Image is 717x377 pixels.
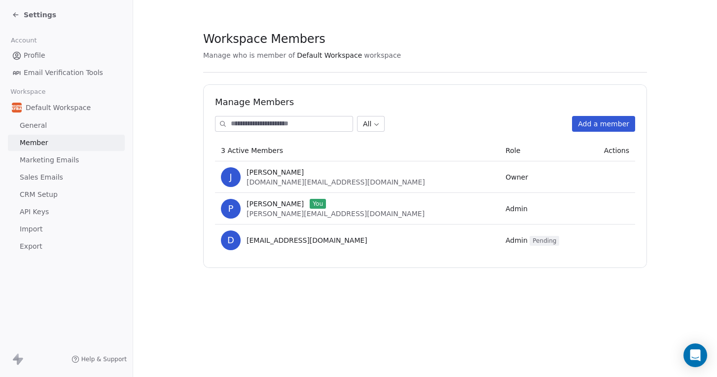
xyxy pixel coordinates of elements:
span: Settings [24,10,56,20]
span: You [310,199,326,209]
h1: Manage Members [215,96,635,108]
span: Sales Emails [20,172,63,183]
span: [EMAIL_ADDRESS][DOMAIN_NAME] [247,235,367,245]
a: General [8,117,125,134]
a: Help & Support [72,355,127,363]
a: Sales Emails [8,169,125,186]
span: [PERSON_NAME][EMAIL_ADDRESS][DOMAIN_NAME] [247,210,425,218]
img: melbourne-playback-logo-reversed%20med.jpg [12,103,22,113]
span: [PERSON_NAME] [247,167,304,177]
div: Open Intercom Messenger [683,343,707,367]
span: Default Workspace [297,50,362,60]
span: workspace [364,50,401,60]
span: Profile [24,50,45,61]
span: CRM Setup [20,189,58,200]
span: Member [20,138,48,148]
a: API Keys [8,204,125,220]
span: 3 Active Members [221,147,283,154]
a: Settings [12,10,56,20]
span: Export [20,241,42,252]
span: Default Workspace [26,103,91,113]
span: J [221,167,241,187]
span: General [20,120,47,131]
a: Export [8,238,125,255]
span: Actions [604,147,629,154]
span: Admin [505,236,559,244]
span: Account [6,33,41,48]
span: Manage who is member of [203,50,295,60]
span: [PERSON_NAME] [247,199,304,209]
span: Admin [505,205,528,213]
button: Add a member [572,116,635,132]
a: Profile [8,47,125,64]
a: CRM Setup [8,187,125,203]
span: Import [20,224,42,234]
span: Pending [530,236,559,246]
span: [DOMAIN_NAME][EMAIL_ADDRESS][DOMAIN_NAME] [247,178,425,186]
span: P [221,199,241,219]
span: Email Verification Tools [24,68,103,78]
span: Marketing Emails [20,155,79,165]
a: Member [8,135,125,151]
span: Workspace Members [203,32,325,46]
span: Help & Support [81,355,127,363]
span: d [221,230,241,250]
a: Email Verification Tools [8,65,125,81]
span: Workspace [6,84,50,99]
span: API Keys [20,207,49,217]
span: Role [505,147,520,154]
span: Owner [505,173,528,181]
a: Import [8,221,125,237]
a: Marketing Emails [8,152,125,168]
